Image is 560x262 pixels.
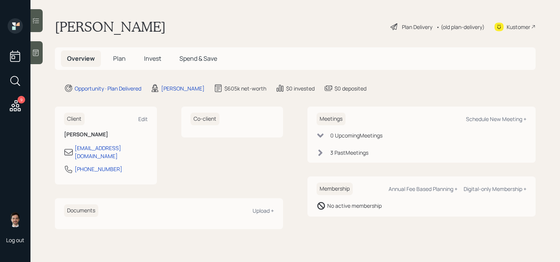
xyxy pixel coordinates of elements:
div: Digital-only Membership + [464,185,526,192]
span: Plan [113,54,126,63]
div: Plan Delivery [402,23,432,31]
span: Invest [144,54,161,63]
h6: Co-client [190,113,219,125]
div: [EMAIL_ADDRESS][DOMAIN_NAME] [75,144,148,160]
div: Schedule New Meeting + [466,115,526,123]
span: Spend & Save [179,54,217,63]
div: No active membership [327,202,382,210]
h6: Client [64,113,85,125]
h6: Meetings [317,113,346,125]
div: • (old plan-delivery) [436,23,485,31]
img: jonah-coleman-headshot.png [8,212,23,227]
div: Annual Fee Based Planning + [389,185,458,192]
div: Upload + [253,207,274,214]
h6: [PERSON_NAME] [64,131,148,138]
div: $605k net-worth [224,84,266,92]
div: 3 Past Meeting s [330,149,368,157]
div: 9 [18,96,25,104]
div: Log out [6,236,24,244]
div: [PHONE_NUMBER] [75,165,122,173]
div: Edit [138,115,148,123]
div: [PERSON_NAME] [161,84,205,92]
div: Kustomer [507,23,530,31]
div: $0 invested [286,84,315,92]
h1: [PERSON_NAME] [55,18,166,35]
div: Opportunity · Plan Delivered [75,84,141,92]
div: 0 Upcoming Meeting s [330,131,382,139]
span: Overview [67,54,95,63]
div: $0 deposited [334,84,366,92]
h6: Documents [64,204,98,217]
h6: Membership [317,183,353,195]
